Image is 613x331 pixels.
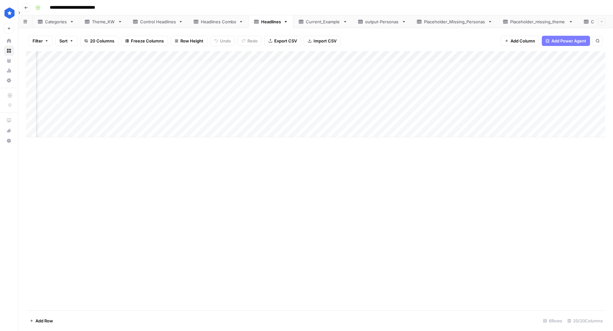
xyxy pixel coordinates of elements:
div: Control Headlines [140,19,176,25]
span: Add Column [511,38,535,44]
button: Add Row [26,316,57,326]
span: Freeze Columns [131,38,164,44]
img: ConsumerAffairs Logo [4,7,15,19]
span: Add Row [35,318,53,324]
button: Sort [55,36,78,46]
span: Import CSV [314,38,337,44]
a: Headlines Combo [188,15,249,28]
a: Control Headlines [128,15,188,28]
span: Redo [247,38,258,44]
div: Headlines [261,19,281,25]
span: 20 Columns [90,38,114,44]
button: Workspace: ConsumerAffairs [4,5,14,21]
button: Add Power Agent [542,36,590,46]
div: 6 Rows [541,316,565,326]
button: What's new? [4,125,14,136]
button: 20 Columns [80,36,118,46]
a: Usage [4,65,14,76]
button: Import CSV [304,36,341,46]
div: Placeholder_missing_theme [510,19,566,25]
span: Filter [33,38,43,44]
span: Undo [220,38,231,44]
a: Placeholder_missing_theme [498,15,579,28]
a: Settings [4,75,14,86]
div: Headlines Combo [201,19,236,25]
span: Export CSV [274,38,297,44]
div: output-Personas [365,19,399,25]
button: Help + Support [4,136,14,146]
span: Sort [59,38,68,44]
a: Home [4,36,14,46]
a: Theme_KW [79,15,128,28]
div: Theme_KW [92,19,115,25]
button: Add Column [501,36,539,46]
span: Add Power Agent [551,38,586,44]
a: Your Data [4,56,14,66]
div: What's new? [4,126,14,135]
button: Freeze Columns [121,36,168,46]
div: 20/20 Columns [565,316,605,326]
a: Current_Example [293,15,353,28]
div: Current_Example [306,19,340,25]
div: Categories [45,19,67,25]
a: Headlines [249,15,293,28]
a: Placeholder_Missing_Personas [412,15,498,28]
button: Filter [28,36,53,46]
a: Categories [33,15,79,28]
a: Browse [4,46,14,56]
a: output-Personas [353,15,412,28]
a: AirOps Academy [4,115,14,125]
button: Undo [210,36,235,46]
button: Export CSV [264,36,301,46]
span: Row Height [180,38,203,44]
div: Placeholder_Missing_Personas [424,19,485,25]
button: Redo [238,36,262,46]
button: Row Height [170,36,208,46]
